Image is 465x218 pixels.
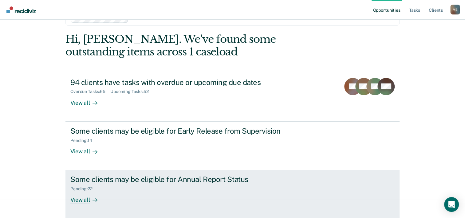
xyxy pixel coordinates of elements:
[70,186,97,192] div: Pending : 22
[70,94,105,106] div: View all
[450,5,460,14] button: Profile dropdown button
[65,33,333,58] div: Hi, [PERSON_NAME]. We’ve found some outstanding items across 1 caseload
[70,89,110,94] div: Overdue Tasks : 65
[6,6,36,13] img: Recidiviz
[70,143,105,155] div: View all
[65,73,400,121] a: 94 clients have tasks with overdue or upcoming due datesOverdue Tasks:65Upcoming Tasks:52View all
[70,192,105,204] div: View all
[70,78,286,87] div: 94 clients have tasks with overdue or upcoming due dates
[70,138,97,143] div: Pending : 14
[444,197,459,212] div: Open Intercom Messenger
[450,5,460,14] div: M B
[70,127,286,135] div: Some clients may be eligible for Early Release from Supervision
[70,175,286,184] div: Some clients may be eligible for Annual Report Status
[110,89,154,94] div: Upcoming Tasks : 52
[65,121,400,170] a: Some clients may be eligible for Early Release from SupervisionPending:14View all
